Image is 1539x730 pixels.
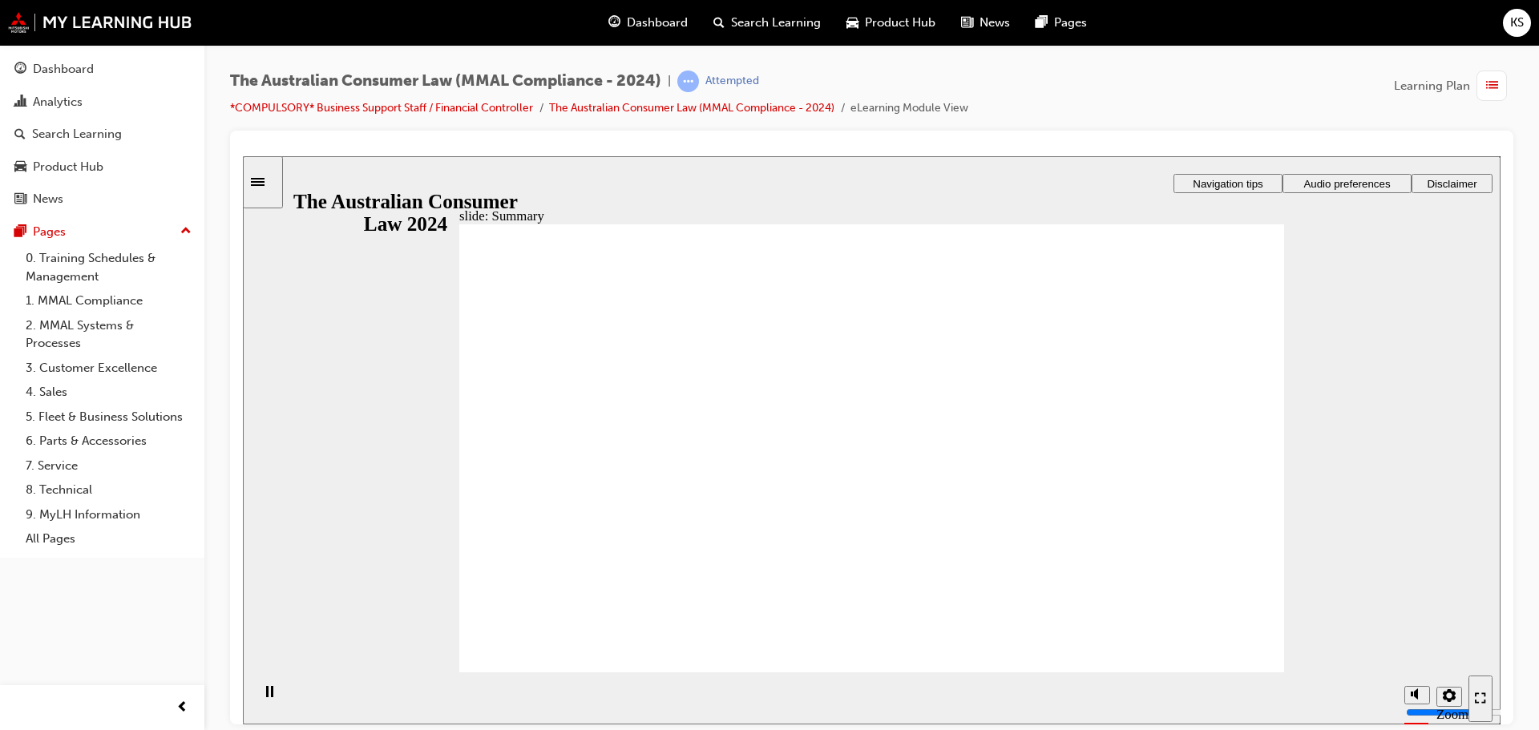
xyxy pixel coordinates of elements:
button: Mute (Ctrl+Alt+M) [1161,530,1187,548]
span: learningRecordVerb_ATTEMPT-icon [677,71,699,92]
a: 1. MMAL Compliance [19,288,198,313]
a: Analytics [6,87,198,117]
span: search-icon [713,13,725,33]
a: Search Learning [6,119,198,149]
a: All Pages [19,526,198,551]
div: playback controls [8,516,35,568]
span: | [668,72,671,91]
div: misc controls [1153,516,1218,568]
button: KS [1503,9,1531,37]
a: The Australian Consumer Law (MMAL Compliance - 2024) [549,101,834,115]
div: News [33,190,63,208]
span: Navigation tips [950,22,1020,34]
button: DashboardAnalyticsSearch LearningProduct HubNews [6,51,198,217]
span: KS [1510,14,1524,32]
a: 5. Fleet & Business Solutions [19,405,198,430]
div: Search Learning [32,125,122,143]
button: Pages [6,217,198,247]
div: Analytics [33,93,83,111]
a: car-iconProduct Hub [834,6,948,39]
li: eLearning Module View [850,99,968,118]
button: Enter full-screen (Ctrl+Alt+F) [1226,519,1250,566]
a: 9. MyLH Information [19,502,198,527]
div: Dashboard [33,60,94,79]
span: Product Hub [865,14,935,32]
a: 7. Service [19,454,198,478]
label: Zoom to fit [1194,551,1226,598]
button: Settings [1194,530,1219,551]
nav: slide navigation [1226,516,1250,568]
button: Navigation tips [931,18,1040,37]
a: news-iconNews [948,6,1023,39]
a: *COMPULSORY* Business Support Staff / Financial Controller [230,101,533,115]
a: 2. MMAL Systems & Processes [19,313,198,356]
button: Disclaimer [1169,18,1250,37]
span: prev-icon [176,698,188,718]
a: Product Hub [6,152,198,182]
a: pages-iconPages [1023,6,1100,39]
span: Learning Plan [1394,77,1470,95]
input: volume [1163,550,1266,563]
span: News [980,14,1010,32]
span: car-icon [14,160,26,175]
span: Disclaimer [1184,22,1234,34]
span: guage-icon [608,13,620,33]
span: The Australian Consumer Law (MMAL Compliance - 2024) [230,72,661,91]
a: search-iconSearch Learning [701,6,834,39]
span: pages-icon [14,225,26,240]
span: up-icon [180,221,192,242]
img: mmal [8,12,192,33]
a: News [6,184,198,214]
a: 6. Parts & Accessories [19,429,198,454]
div: Pages [33,223,66,241]
button: Pause (Ctrl+Alt+P) [8,529,35,556]
span: news-icon [961,13,973,33]
a: guage-iconDashboard [596,6,701,39]
span: Audio preferences [1060,22,1147,34]
a: Dashboard [6,54,198,84]
div: Product Hub [33,158,103,176]
a: 4. Sales [19,380,198,405]
a: 3. Customer Excellence [19,356,198,381]
div: Attempted [705,74,759,89]
span: guage-icon [14,63,26,77]
span: car-icon [846,13,858,33]
a: 0. Training Schedules & Management [19,246,198,288]
span: chart-icon [14,95,26,110]
span: Search Learning [731,14,821,32]
a: 8. Technical [19,478,198,502]
span: news-icon [14,192,26,207]
button: Learning Plan [1394,71,1513,101]
span: search-icon [14,127,26,142]
span: pages-icon [1036,13,1048,33]
button: Audio preferences [1040,18,1169,37]
span: Dashboard [627,14,688,32]
span: Pages [1054,14,1087,32]
span: list-icon [1486,76,1498,96]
